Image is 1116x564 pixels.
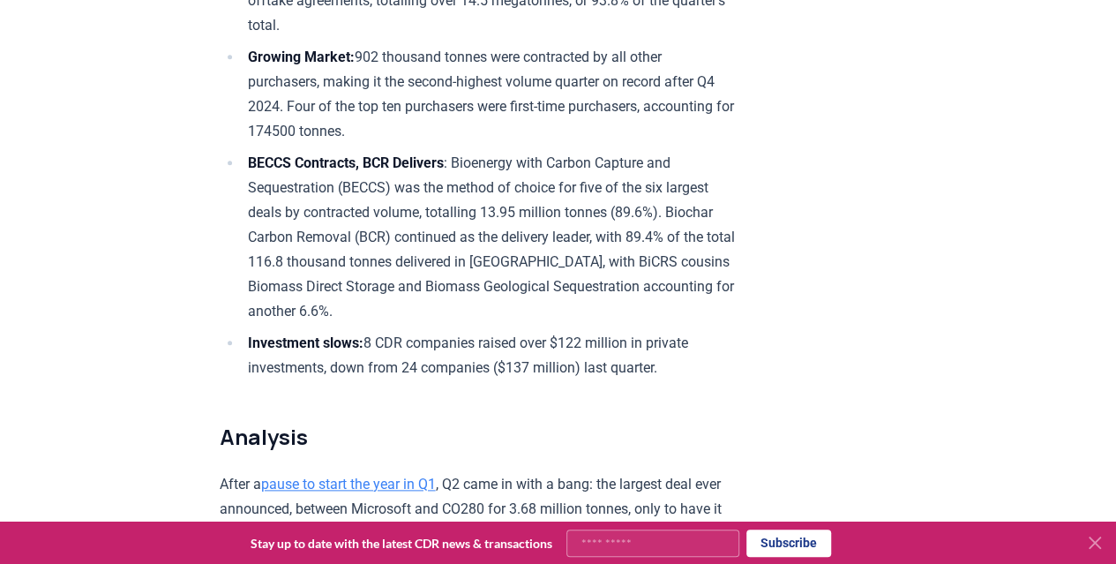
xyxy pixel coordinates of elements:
[248,335,363,351] strong: Investment slows:
[243,151,736,324] li: : Bioenergy with Carbon Capture and Sequestration (BECCS) was the method of choice for five of th...
[243,45,736,144] li: 902 thousand tonnes were contracted by all other purchasers, making it the second-highest volume ...
[248,49,355,65] strong: Growing Market:
[220,423,736,451] h2: Analysis
[248,154,444,171] strong: BECCS Contracts, BCR Delivers
[261,476,436,493] a: pause to start the year in Q1
[243,331,736,380] li: 8 CDR companies raised over $122 million in private investments, down from 24 companies ($137 mil...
